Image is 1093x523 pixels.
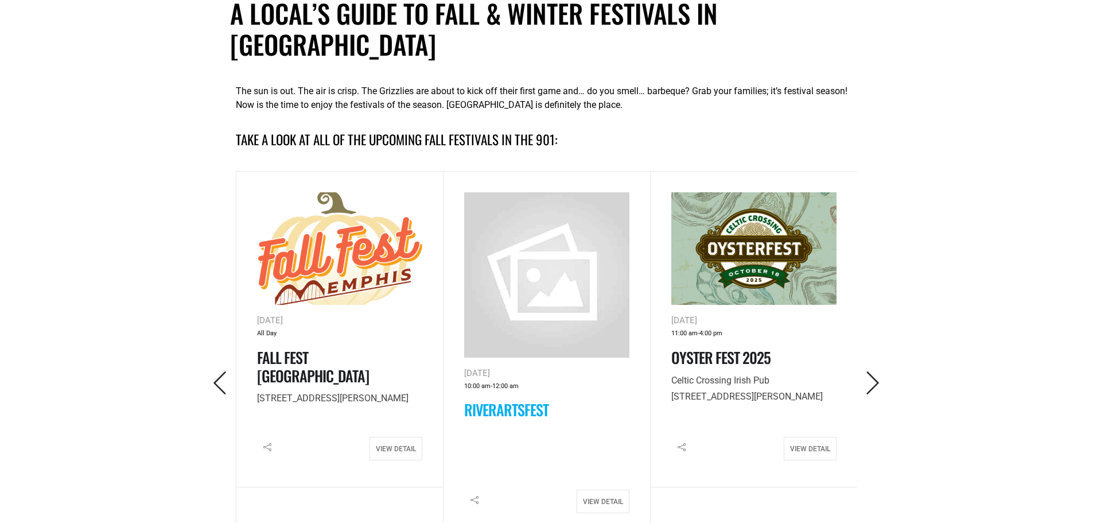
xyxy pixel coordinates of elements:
[464,381,629,393] div: -
[492,381,519,393] span: 12:00 am
[257,437,278,458] i: Share
[671,328,698,340] span: 11:00 am
[204,370,236,397] button: Previous
[861,371,885,395] i: Next
[257,393,409,404] span: [STREET_ADDRESS][PERSON_NAME]
[857,370,889,397] button: Next
[671,373,837,406] p: [STREET_ADDRESS][PERSON_NAME]
[671,375,769,386] span: Celtic Crossing Irish Pub
[671,328,837,340] div: -
[464,398,549,421] a: RiverArtsFest
[577,490,629,513] a: View Detail
[464,490,485,510] i: Share
[671,346,771,369] a: Oyster Fest 2025
[257,315,283,326] span: [DATE]
[257,328,277,340] span: All Day
[464,381,491,393] span: 10:00 am
[236,130,857,150] h4: Take a look at all of the upcoming fall festivals in the 901:
[784,437,837,460] a: View Detail
[464,368,490,378] span: [DATE]
[464,192,629,358] img: no-image.png
[236,84,857,112] p: The sun is out. The air is crisp. The Grizzlies are about to kick off their first game and… do yo...
[369,437,422,460] a: View Detail
[208,371,232,395] i: Previous
[699,328,722,340] span: 4:00 pm
[671,437,692,458] i: Share
[671,315,697,326] span: [DATE]
[257,346,369,386] a: Fall Fest [GEOGRAPHIC_DATA]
